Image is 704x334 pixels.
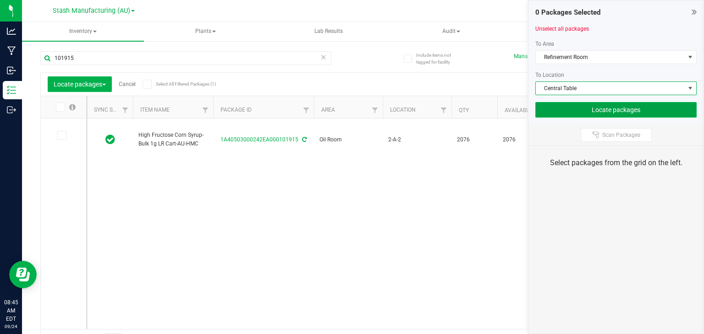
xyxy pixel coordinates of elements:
[299,102,314,118] a: Filter
[7,105,16,114] inline-svg: Outbound
[459,107,469,113] a: Qty
[220,107,252,113] a: Package ID
[118,102,133,118] a: Filter
[320,51,327,63] span: Clear
[69,104,76,110] span: Select all records on this page
[390,22,511,41] span: Audit
[48,76,112,92] button: Locate packages
[581,128,652,142] button: Scan Packages
[319,135,377,144] span: Oil Room
[540,157,692,168] div: Select packages from the grid on the left.
[390,107,416,113] a: Location
[535,102,697,118] button: Locate packages
[301,136,307,143] span: Sync from Compliance System
[138,131,208,148] span: High Fructose Corn Syrup-Bulk 1g LR Cart-AU-HMC
[321,107,335,113] a: Area
[535,41,554,47] span: To Area
[536,82,685,95] span: Central Table
[513,22,635,41] a: Inventory Counts
[602,131,640,139] span: Scan Packages
[416,52,462,65] span: Include items not tagged for facility
[145,22,266,41] span: Plants
[198,102,213,118] a: Filter
[390,22,512,41] a: Audit
[145,22,267,41] a: Plants
[302,27,355,35] span: Lab Results
[140,107,170,113] a: Item Name
[268,22,390,41] a: Lab Results
[119,81,136,87] a: Cancel
[536,51,685,64] span: Refinement Room
[4,298,18,323] p: 08:45 AM EDT
[514,53,569,60] button: Manage package tags
[7,66,16,75] inline-svg: Inbound
[535,72,564,78] span: To Location
[535,26,589,32] a: Unselect all packages
[40,51,331,65] input: Search Package ID, Item Name, SKU, Lot or Part Number...
[503,135,538,144] span: 2076
[105,133,115,146] span: In Sync
[94,107,129,113] a: Sync Status
[220,136,298,143] a: 1A40503000242EA000101915
[368,102,383,118] a: Filter
[7,27,16,36] inline-svg: Analytics
[22,22,144,41] a: Inventory
[388,135,446,144] span: 2-A-2
[436,102,451,118] a: Filter
[53,7,130,15] span: Stash Manufacturing (AU)
[7,46,16,55] inline-svg: Manufacturing
[457,135,492,144] span: 2076
[9,261,37,288] iframe: Resource center
[7,86,16,95] inline-svg: Inventory
[4,323,18,330] p: 09/24
[54,81,106,88] span: Locate packages
[156,81,202,86] span: Select All Filtered Packages (1)
[505,107,532,113] a: Available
